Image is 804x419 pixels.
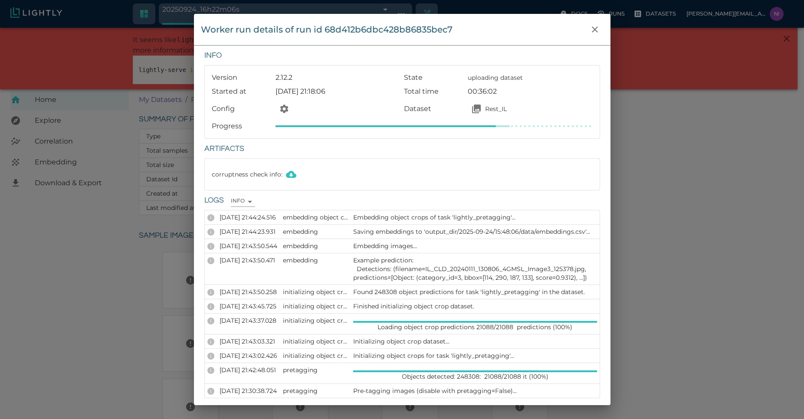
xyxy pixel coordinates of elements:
p: [DATE] 21:43:37.028 [220,316,278,325]
p: Rest_IL [485,105,507,113]
h6: Artifacts [204,142,600,156]
div: INFO [207,243,214,250]
p: Loading object crop predictions 21088/21088 predictions (100%) [377,323,572,331]
button: Download corruptness check info [282,166,300,183]
p: [DATE] 21:42:48.051 [220,366,278,374]
p: [DATE] 21:43:50.471 [220,256,278,265]
button: close [586,21,604,38]
p: Found 248308 object predictions for task 'lightly_pretagging' in the dataset. [353,288,597,296]
p: Progress [212,121,272,131]
p: initializing object crops [283,351,348,360]
p: Objects detected: 248308: 21088/21088 it (100%) [402,372,548,381]
h6: Info [204,49,600,62]
div: INFO [207,303,214,310]
div: INFO [207,229,214,236]
p: [DATE] 21:44:24.516 [220,213,278,222]
p: embedding [283,242,348,250]
p: initializing object crops [283,288,348,296]
p: Example prediction: Detections: (filename=IL_CLD_20240111_130806_4GMSL_Image3_125378.jpg, predict... [353,256,597,282]
div: INFO [207,214,214,221]
p: initializing object crops [283,337,348,346]
a: Open your dataset Rest_ILRest_IL [468,100,592,118]
p: [DATE] 21:43:50.258 [220,288,278,296]
p: pretagging [283,386,348,395]
p: embedding object crops [283,213,348,222]
span: [DATE] 21:18:06 [276,87,325,95]
p: [DATE] 21:43:45.725 [220,302,278,311]
p: pretagging [283,366,348,374]
button: Open your dataset Rest_IL [468,100,485,118]
p: Dataset [404,104,465,114]
p: Pre-tagging images (disable with pretagging=False)... [353,386,597,395]
p: Saving embeddings to 'output_dir/2025-09-24/15:48:06/data/embeddings.csv'... [353,227,597,236]
p: Config [212,104,272,114]
time: 00:36:02 [468,87,497,95]
div: INFO [231,196,255,206]
div: INFO [207,257,214,264]
div: INFO [207,338,214,345]
p: [DATE] 21:43:03.321 [220,337,278,346]
div: INFO [207,353,214,360]
p: Version [212,72,272,83]
p: initializing object crops [283,316,348,325]
h6: Logs [204,194,224,207]
p: State [404,72,465,83]
p: Total time [404,86,465,97]
div: INFO [207,289,214,296]
p: [DATE] 21:43:02.426 [220,351,278,360]
p: Started at [212,86,272,97]
div: Worker run details of run id 68d412b6dbc428b86835bec7 [201,23,453,36]
div: INFO [207,318,214,324]
p: initializing object crops [283,302,348,311]
div: INFO [207,388,214,395]
span: uploading dataset [468,74,523,82]
div: INFO [207,367,214,374]
p: Embedding object crops of task 'lightly_pretagging'... [353,213,597,222]
p: Initializing object crop dataset... [353,337,597,346]
p: corruptness check info : [212,166,307,183]
p: Embedding images... [353,242,597,250]
p: Finished initializing object crop dataset. [353,302,597,311]
p: [DATE] 21:43:50.544 [220,242,278,250]
div: 2.12.2 [272,69,400,83]
p: Initializing object crops for task 'lightly_pretagging'... [353,351,597,360]
p: [DATE] 21:30:38.724 [220,386,278,395]
p: embedding [283,227,348,236]
p: [DATE] 21:44:23.931 [220,227,278,236]
p: embedding [283,256,348,265]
